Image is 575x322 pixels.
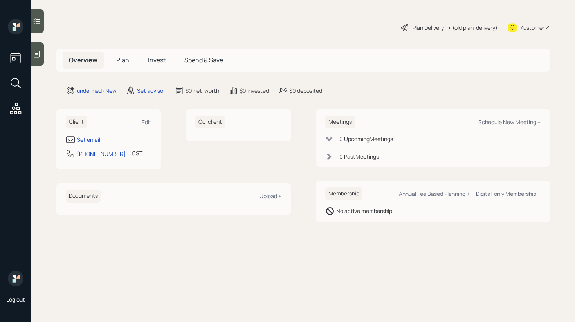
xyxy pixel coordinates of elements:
div: Log out [6,296,25,303]
div: $0 invested [240,87,269,95]
div: $0 deposited [289,87,322,95]
img: retirable_logo.png [8,271,23,286]
div: Set email [77,136,100,144]
div: 0 Upcoming Meeting s [339,135,393,143]
div: [PHONE_NUMBER] [77,150,126,158]
h6: Client [66,116,87,128]
h6: Documents [66,190,101,203]
div: 0 Past Meeting s [339,152,379,161]
h6: Meetings [325,116,355,128]
div: Digital-only Membership + [476,190,541,197]
div: undefined · New [77,87,117,95]
div: Kustomer [520,24,544,32]
span: Invest [148,56,166,64]
span: Spend & Save [184,56,223,64]
div: Edit [142,118,151,126]
div: Set advisor [137,87,165,95]
div: • (old plan-delivery) [448,24,497,32]
div: $0 net-worth [186,87,219,95]
span: Overview [69,56,97,64]
h6: Co-client [195,116,225,128]
div: CST [132,149,142,157]
h6: Membership [325,187,362,200]
div: Upload + [260,192,281,200]
span: Plan [116,56,129,64]
div: No active membership [336,207,392,215]
div: Schedule New Meeting + [478,118,541,126]
div: Plan Delivery [413,24,444,32]
div: Annual Fee Based Planning + [399,190,470,197]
